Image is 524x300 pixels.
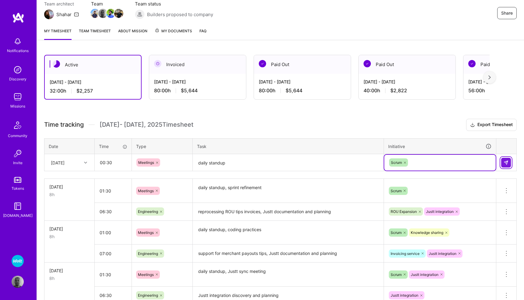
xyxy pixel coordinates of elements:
[12,276,24,288] img: User Avatar
[181,87,198,94] span: $5,644
[10,103,25,109] div: Missions
[13,160,23,166] div: Invite
[149,55,246,74] div: Invoiced
[193,245,383,262] textarea: support for merchant payouts tips, Justt documentation and planning
[154,79,241,85] div: [DATE] - [DATE]
[100,121,193,129] span: [DATE] - [DATE] , 2025 Timesheet
[49,233,90,240] div: 8h
[107,8,115,19] a: Team Member Avatar
[12,185,24,192] div: Tokens
[50,79,136,85] div: [DATE] - [DATE]
[470,122,475,128] i: icon Download
[44,138,95,154] th: Date
[147,11,213,18] span: Builders proposed to company
[466,119,517,131] button: Export Timesheet
[14,177,21,183] img: tokens
[259,87,346,94] div: 80:00 h
[118,28,147,40] a: About Mission
[193,263,383,286] textarea: daily standup, Justt sync meeting
[74,12,79,17] i: icon Mail
[79,28,111,40] a: Team timesheet
[155,28,192,40] a: My Documents
[364,60,371,67] img: Paid Out
[12,200,24,212] img: guide book
[49,191,90,198] div: 8h
[411,272,438,277] span: Justt integration
[50,88,136,94] div: 32:00 h
[488,75,491,79] img: right
[359,55,455,74] div: Paid Out
[259,60,266,67] img: Paid Out
[154,60,161,67] img: Invoiced
[388,143,492,150] div: Initiative
[391,160,402,165] span: Scrum
[497,7,517,19] button: Share
[138,251,158,256] span: Engineering
[154,87,241,94] div: 80:00 h
[12,12,24,23] img: logo
[10,276,25,288] a: User Avatar
[95,245,132,262] input: HH:MM
[95,154,131,171] input: HH:MM
[193,155,383,171] textarea: daily standup
[138,293,158,298] span: Engineering
[49,226,90,232] div: [DATE]
[91,1,123,7] span: Team
[391,189,402,193] span: Scrum
[391,230,402,235] span: Scrum
[9,76,26,82] div: Discovery
[10,118,25,132] img: Community
[49,267,90,274] div: [DATE]
[90,9,100,18] img: Team Member Avatar
[3,212,33,219] div: [DOMAIN_NAME]
[51,159,65,166] div: [DATE]
[138,209,158,214] span: Engineering
[391,272,402,277] span: Scrum
[95,183,132,199] input: HH:MM
[12,255,24,267] img: Wolt - Fintech: Payments Expansion Team
[411,230,443,235] span: Knowledge sharing
[501,158,512,168] div: null
[138,272,154,277] span: Meetings
[138,230,154,235] span: Meetings
[504,160,508,165] img: Submit
[53,60,60,68] img: Active
[12,35,24,48] img: bell
[193,221,383,244] textarea: daily standup, coding practices
[115,8,123,19] a: Team Member Avatar
[199,28,206,40] a: FAQ
[44,28,72,40] a: My timesheet
[56,11,72,18] div: Shahar
[95,266,132,283] input: HH:MM
[91,8,99,19] a: Team Member Avatar
[7,48,29,54] div: Notifications
[76,88,93,94] span: $2,257
[106,9,115,18] img: Team Member Avatar
[138,160,154,165] span: Meetings
[84,161,87,164] i: icon Chevron
[468,60,476,67] img: Paid Out
[391,293,418,298] span: Justt integration
[44,9,54,19] img: Team Architect
[12,64,24,76] img: discovery
[364,79,451,85] div: [DATE] - [DATE]
[132,138,193,154] th: Type
[8,132,27,139] div: Community
[426,209,454,214] span: Justt integration
[138,189,154,193] span: Meetings
[429,251,456,256] span: Justt integration
[391,251,420,256] span: Invoicing service
[390,87,407,94] span: $2,822
[254,55,351,74] div: Paid Out
[193,203,383,220] textarea: reprocessing ROU tips invoices, Justt documentation and planning
[95,224,132,241] input: HH:MM
[391,209,417,214] span: ROU Expansion
[99,143,127,150] div: Time
[193,138,384,154] th: Task
[49,184,90,190] div: [DATE]
[12,91,24,103] img: teamwork
[44,121,84,129] span: Time tracking
[135,1,213,7] span: Team status
[501,10,513,16] span: Share
[155,28,192,34] span: My Documents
